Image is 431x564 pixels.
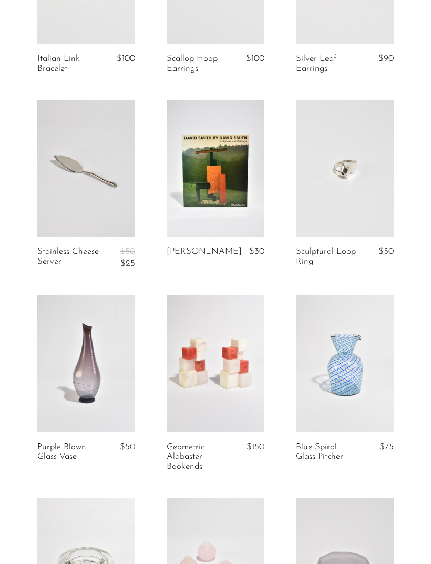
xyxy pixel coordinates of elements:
span: $25 [120,259,135,268]
a: Purple Blown Glass Vase [37,443,99,462]
a: Italian Link Bracelet [37,54,99,74]
span: $100 [246,54,264,63]
a: Sculptural Loop Ring [296,247,358,266]
span: $50 [378,247,394,256]
a: Silver Leaf Earrings [296,54,358,74]
span: $90 [378,54,394,63]
span: $30 [249,247,264,256]
a: Stainless Cheese Server [37,247,99,269]
span: $150 [247,443,264,452]
span: $100 [117,54,135,63]
span: $75 [379,443,394,452]
span: $50 [120,247,135,256]
a: [PERSON_NAME] [167,247,242,257]
a: Scallop Hoop Earrings [167,54,229,74]
a: Geometric Alabaster Bookends [167,443,229,471]
a: Blue Spiral Glass Pitcher [296,443,358,462]
span: $50 [120,443,135,452]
